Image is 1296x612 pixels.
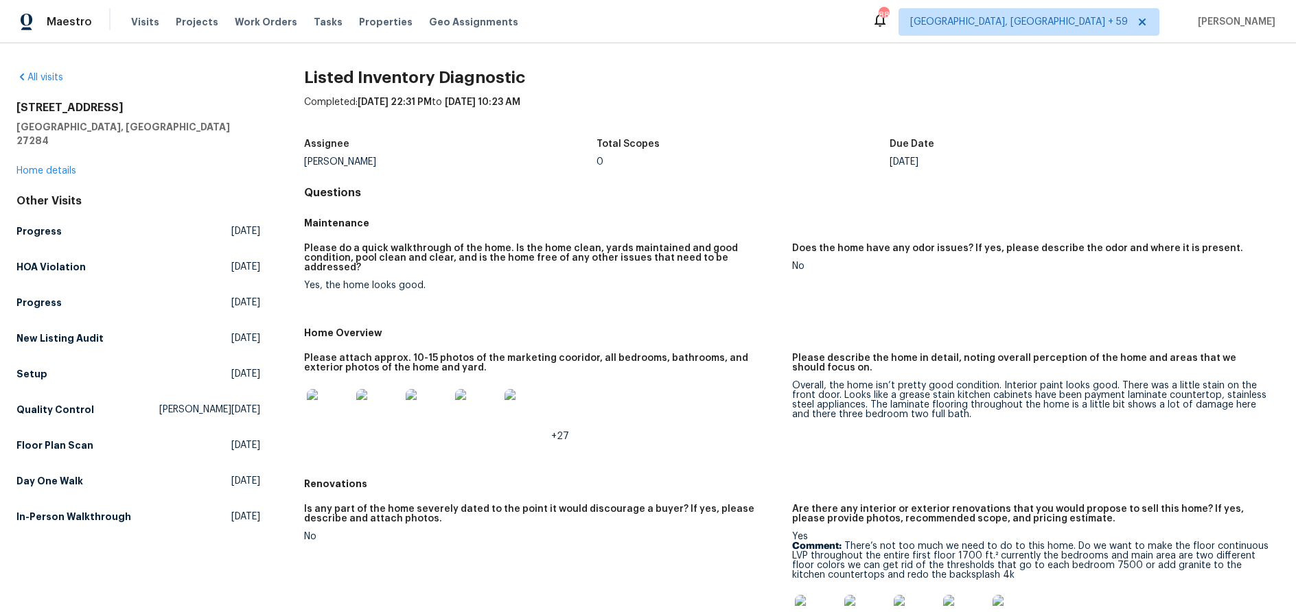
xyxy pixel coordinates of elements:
[429,15,518,29] span: Geo Assignments
[159,403,260,416] span: [PERSON_NAME][DATE]
[16,397,260,422] a: Quality Control[PERSON_NAME][DATE]
[792,541,1269,580] p: There’s not too much we need to do to this home. Do we want to make the floor continuous LVP thro...
[16,504,260,529] a: In-Person Walkthrough[DATE]
[304,477,1280,491] h5: Renovations
[597,157,889,167] div: 0
[16,296,62,309] h5: Progress
[304,95,1280,131] div: Completed: to
[792,353,1269,373] h5: Please describe the home in detail, noting overall perception of the home and areas that we shoul...
[16,166,76,176] a: Home details
[359,15,413,29] span: Properties
[176,15,218,29] span: Projects
[16,73,63,82] a: All visits
[792,541,842,551] b: Comment:
[16,510,131,523] h5: In-Person Walkthrough
[551,432,569,441] span: +27
[304,186,1280,200] h4: Questions
[16,219,260,244] a: Progress[DATE]
[304,244,780,272] h5: Please do a quick walkthrough of the home. Is the home clean, yards maintained and good condition...
[231,438,260,452] span: [DATE]
[16,255,260,279] a: HOA Violation[DATE]
[358,97,432,107] span: [DATE] 22:31 PM
[890,157,1182,167] div: [DATE]
[304,71,1280,84] h2: Listed Inventory Diagnostic
[910,15,1128,29] span: [GEOGRAPHIC_DATA], [GEOGRAPHIC_DATA] + 59
[792,381,1269,419] div: Overall, the home isn’t pretty good condition. Interior paint looks good. There was a little stai...
[304,532,780,541] div: No
[16,474,83,488] h5: Day One Walk
[131,15,159,29] span: Visits
[16,290,260,315] a: Progress[DATE]
[792,261,1269,271] div: No
[304,504,780,523] h5: Is any part of the home severely dated to the point it would discourage a buyer? If yes, please d...
[231,296,260,309] span: [DATE]
[16,433,260,458] a: Floor Plan Scan[DATE]
[304,326,1280,340] h5: Home Overview
[16,101,260,115] h2: [STREET_ADDRESS]
[16,367,47,381] h5: Setup
[16,326,260,351] a: New Listing Audit[DATE]
[16,120,260,148] h5: [GEOGRAPHIC_DATA], [GEOGRAPHIC_DATA] 27284
[16,438,93,452] h5: Floor Plan Scan
[16,362,260,386] a: Setup[DATE]
[16,469,260,493] a: Day One Walk[DATE]
[235,15,297,29] span: Work Orders
[304,139,349,149] h5: Assignee
[16,260,86,274] h5: HOA Violation
[16,224,62,238] h5: Progress
[890,139,934,149] h5: Due Date
[231,260,260,274] span: [DATE]
[231,331,260,345] span: [DATE]
[231,510,260,523] span: [DATE]
[304,157,597,167] div: [PERSON_NAME]
[16,194,260,208] div: Other Visits
[879,8,888,22] div: 883
[16,331,104,345] h5: New Listing Audit
[231,367,260,381] span: [DATE]
[792,504,1269,523] h5: Are there any interior or exterior renovations that you would propose to sell this home? If yes, ...
[304,353,780,373] h5: Please attach approx. 10-15 photos of the marketing cooridor, all bedrooms, bathrooms, and exteri...
[231,474,260,488] span: [DATE]
[16,403,94,416] h5: Quality Control
[597,139,660,149] h5: Total Scopes
[47,15,92,29] span: Maestro
[314,17,343,27] span: Tasks
[304,216,1280,230] h5: Maintenance
[1192,15,1275,29] span: [PERSON_NAME]
[792,244,1243,253] h5: Does the home have any odor issues? If yes, please describe the odor and where it is present.
[231,224,260,238] span: [DATE]
[304,281,780,290] div: Yes, the home looks good.
[445,97,520,107] span: [DATE] 10:23 AM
